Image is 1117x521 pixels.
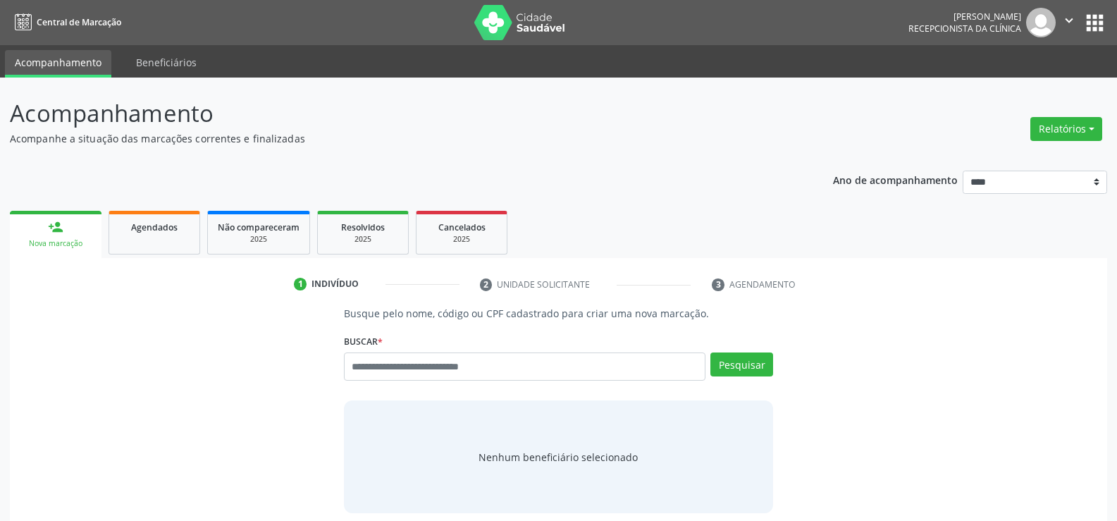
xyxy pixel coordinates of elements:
[10,131,778,146] p: Acompanhe a situação das marcações correntes e finalizadas
[1056,8,1082,37] button: 
[438,221,486,233] span: Cancelados
[908,11,1021,23] div: [PERSON_NAME]
[1082,11,1107,35] button: apps
[20,238,92,249] div: Nova marcação
[126,50,206,75] a: Beneficiários
[5,50,111,78] a: Acompanhamento
[344,331,383,353] label: Buscar
[1061,13,1077,28] i: 
[10,96,778,131] p: Acompanhamento
[833,171,958,188] p: Ano de acompanhamento
[341,221,385,233] span: Resolvidos
[908,23,1021,35] span: Recepcionista da clínica
[10,11,121,34] a: Central de Marcação
[218,221,300,233] span: Não compareceram
[311,278,359,290] div: Indivíduo
[344,306,773,321] p: Busque pelo nome, código ou CPF cadastrado para criar uma nova marcação.
[131,221,178,233] span: Agendados
[218,234,300,245] div: 2025
[479,450,638,465] span: Nenhum beneficiário selecionado
[1026,8,1056,37] img: img
[426,234,497,245] div: 2025
[1030,117,1102,141] button: Relatórios
[294,278,307,290] div: 1
[710,353,773,376] button: Pesquisar
[328,234,398,245] div: 2025
[48,219,63,235] div: person_add
[37,16,121,28] span: Central de Marcação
